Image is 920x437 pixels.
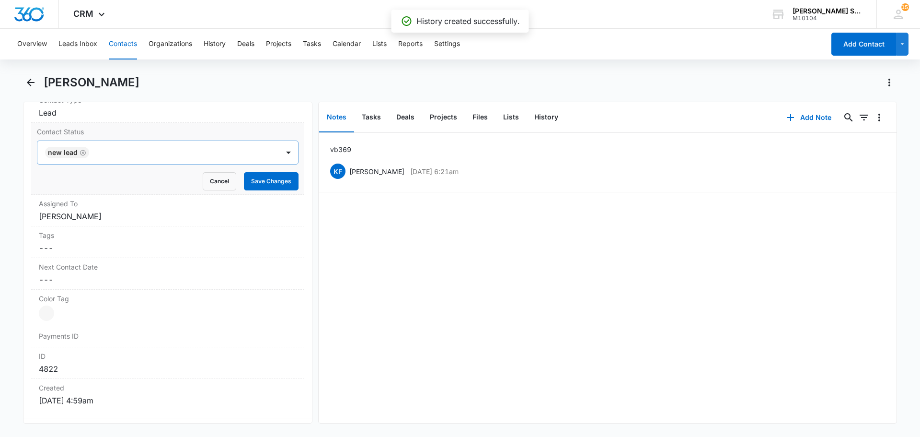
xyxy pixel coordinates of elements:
p: [DATE] 6:21am [410,166,459,177]
dd: --- [39,274,297,285]
div: Contact TypeLead [31,91,304,123]
button: History [204,29,226,59]
button: Lists [495,103,527,132]
span: 151 [901,3,909,11]
button: Lists [372,29,387,59]
div: ID4822 [31,347,304,379]
button: Add Note [777,106,841,129]
dd: Lead [39,107,297,118]
div: account id [793,15,862,22]
div: Created[DATE] 4:59am [31,379,304,410]
p: vb3 69 [330,144,351,154]
button: Save Changes [244,172,299,190]
dt: ID [39,351,297,361]
button: Actions [882,75,897,90]
span: CRM [73,9,93,19]
div: Color Tag [31,290,304,325]
button: Notes [319,103,354,132]
div: NEW LEAD [48,149,78,156]
button: Deals [389,103,422,132]
dd: 4822 [39,363,297,375]
button: Calendar [333,29,361,59]
div: Assigned To[PERSON_NAME] [31,195,304,226]
div: Next Contact Date--- [31,258,304,290]
label: Tags [39,230,297,240]
label: Contact Status [37,127,299,137]
dt: Payments ID [39,331,103,341]
dd: [DATE] 4:59am [39,395,297,406]
button: Cancel [203,172,236,190]
button: Filters [856,110,872,125]
dd: [PERSON_NAME] [39,211,297,222]
button: Back [23,75,38,90]
button: Search... [841,110,856,125]
button: Tasks [303,29,321,59]
div: Remove NEW LEAD [78,149,86,156]
button: Leads Inbox [58,29,97,59]
div: Payments ID [31,325,304,347]
button: Deals [237,29,254,59]
button: History [527,103,566,132]
button: Files [465,103,495,132]
div: notifications count [901,3,909,11]
button: Overview [17,29,47,59]
label: Next Contact Date [39,262,297,272]
p: [PERSON_NAME] [349,166,404,177]
dd: --- [39,242,297,254]
div: account name [793,7,862,15]
button: Organizations [149,29,192,59]
button: Overflow Menu [872,110,887,125]
div: Tags--- [31,226,304,258]
label: Color Tag [39,294,297,304]
p: History created successfully. [416,15,519,27]
h1: [PERSON_NAME] [44,75,139,90]
button: Settings [434,29,460,59]
label: Assigned To [39,199,297,209]
span: KF [330,164,345,179]
button: Projects [422,103,465,132]
button: Add Contact [831,33,896,56]
dt: Created [39,383,297,393]
button: Tasks [354,103,389,132]
button: Reports [398,29,423,59]
button: Contacts [109,29,137,59]
button: Projects [266,29,291,59]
